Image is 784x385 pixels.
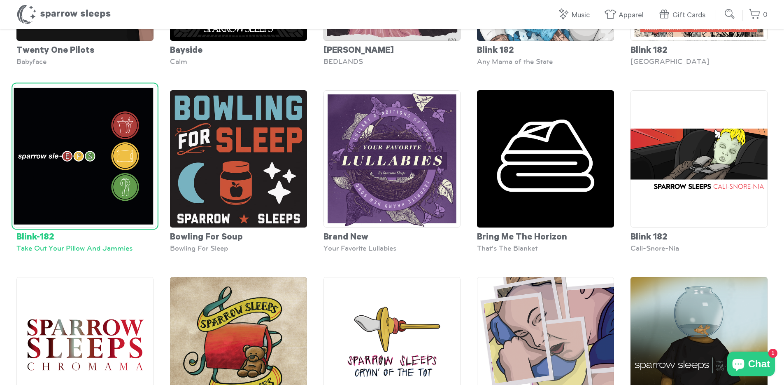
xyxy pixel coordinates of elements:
[170,90,307,228] img: BowlingForSoup-BowlingForSleep-Cover_grande.jpg
[323,90,461,228] img: Your-Favorite-Lullabies_grande.jpg
[630,90,768,228] img: SS-Blink182-Cali-snore-nia-cover-1600x1600-v3_grande.png
[323,57,461,66] div: BEDLANDS
[477,57,614,66] div: Any Mama of the State
[16,244,154,252] div: Take Out Your Pillow And Jammies
[557,7,594,24] a: Music
[477,244,614,252] div: That's The Blanket
[170,41,307,57] div: Bayside
[14,85,156,228] img: Blink-182-TakeOutYourPillowandJammies-Cover_grande.png
[477,228,614,244] div: Bring Me The Horizon
[722,6,738,22] input: Submit
[477,90,614,228] img: BringMeTheHorizon-That_sTheBlanket-Cover_grande.png
[323,228,461,244] div: Brand New
[749,6,768,24] a: 0
[630,228,768,244] div: Blink 182
[658,7,710,24] a: Gift Cards
[16,90,154,252] a: Blink-182 Take Out Your Pillow And Jammies
[16,4,111,25] h1: Sparrow Sleeps
[170,90,307,252] a: Bowling For Soup Bowling For Sleep
[170,244,307,252] div: Bowling For Sleep
[630,90,768,252] a: Blink 182 Cali-Snore-Nia
[323,41,461,57] div: [PERSON_NAME]
[477,90,614,252] a: Bring Me The Horizon That's The Blanket
[323,90,461,252] a: Brand New Your Favorite Lullabies
[16,57,154,66] div: Babyface
[630,57,768,66] div: [GEOGRAPHIC_DATA]
[477,41,614,57] div: Blink 182
[170,57,307,66] div: Calm
[604,7,648,24] a: Apparel
[630,41,768,57] div: Blink 182
[16,41,154,57] div: Twenty One Pilots
[170,228,307,244] div: Bowling For Soup
[323,244,461,252] div: Your Favorite Lullabies
[16,228,154,244] div: Blink-182
[725,352,777,378] inbox-online-store-chat: Shopify online store chat
[630,244,768,252] div: Cali-Snore-Nia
